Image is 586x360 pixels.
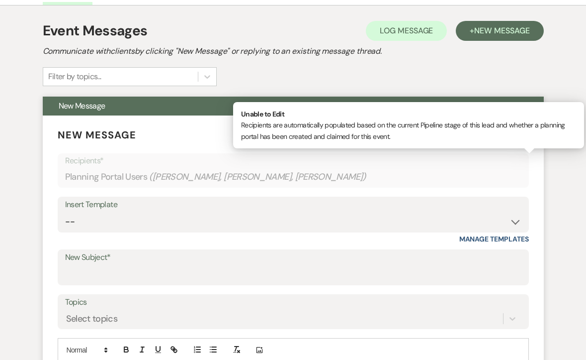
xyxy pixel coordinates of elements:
div: Filter by topics... [48,71,101,83]
p: Recipients are automatically populated based on the current Pipeline stage of this lead and wheth... [241,109,576,142]
label: New Subject* [65,250,521,265]
span: New Message [59,101,105,111]
span: New Message [58,128,136,141]
div: Select topics [66,312,118,326]
div: Insert Template [65,198,521,212]
span: ( [PERSON_NAME], [PERSON_NAME], [PERSON_NAME] ) [149,170,366,184]
div: Planning Portal Users [65,167,521,187]
a: Manage Templates [459,235,529,243]
button: +New Message [456,21,543,41]
span: Log Message [380,25,433,36]
h1: Event Messages [43,20,148,41]
strong: Unable to Edit [241,110,284,119]
label: Topics [65,295,521,310]
button: Log Message [366,21,447,41]
p: Recipients* [65,154,521,167]
h2: Communicate with clients by clicking "New Message" or replying to an existing message thread. [43,45,544,57]
span: New Message [474,25,529,36]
